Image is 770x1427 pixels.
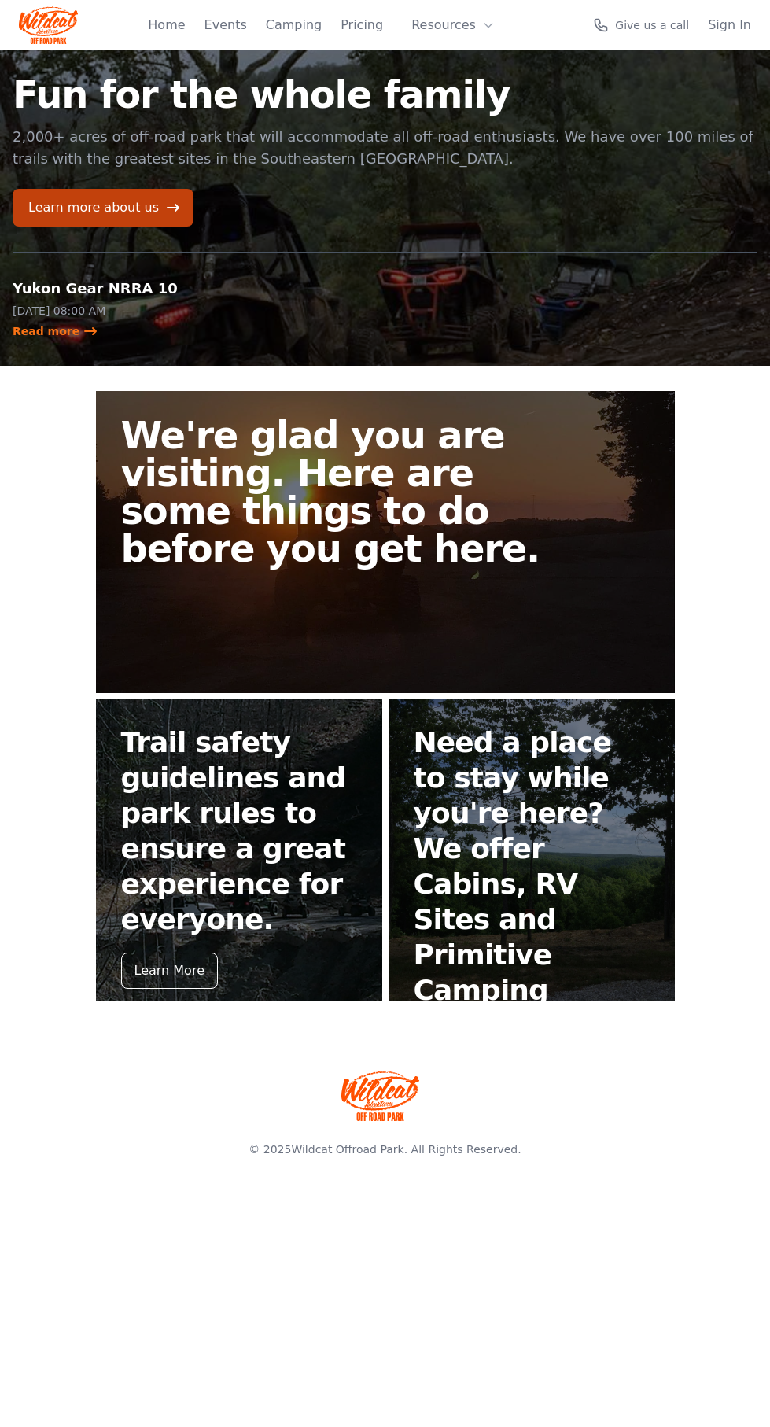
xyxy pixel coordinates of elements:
a: Events [204,16,247,35]
p: 2,000+ acres of off-road park that will accommodate all off-road enthusiasts. We have over 100 mi... [13,126,757,170]
a: Camping [266,16,322,35]
a: Trail safety guidelines and park rules to ensure a great experience for everyone. Learn More [96,699,382,1001]
button: Resources [402,9,504,41]
a: Pricing [341,16,383,35]
a: Sign In [708,16,751,35]
a: We're glad you are visiting. Here are some things to do before you get here. [96,391,675,693]
h2: We're glad you are visiting. Here are some things to do before you get here. [121,416,574,567]
div: Learn More [121,953,218,989]
h2: Need a place to stay while you're here? We offer Cabins, RV Sites and Primitive Camping [414,725,650,1008]
h2: Trail safety guidelines and park rules to ensure a great experience for everyone. [121,725,357,937]
img: Wildcat Logo [19,6,78,44]
a: Give us a call [593,17,689,33]
p: [DATE] 08:00 AM [13,303,373,319]
a: Home [148,16,185,35]
a: Wildcat Offroad Park [291,1143,403,1156]
div: Book Now [414,1023,503,1060]
a: Read more [13,323,98,339]
h1: Fun for the whole family [13,76,757,113]
span: © 2025 . All Rights Reserved. [249,1143,521,1156]
span: Give us a call [615,17,689,33]
h2: Yukon Gear NRRA 10 [13,278,373,300]
a: Learn more about us [13,189,193,227]
img: Wildcat Offroad park [341,1071,420,1121]
a: Need a place to stay while you're here? We offer Cabins, RV Sites and Primitive Camping Book Now [389,699,675,1001]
